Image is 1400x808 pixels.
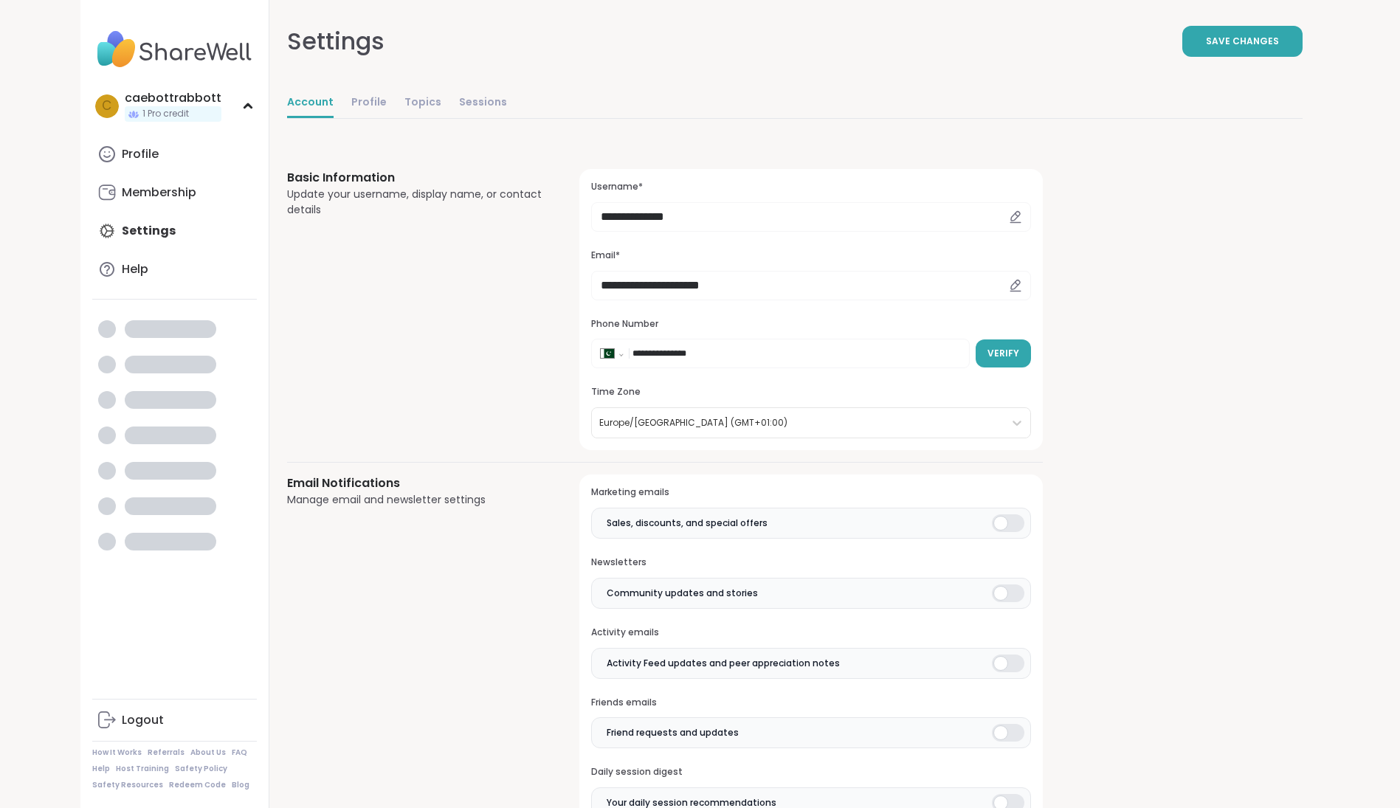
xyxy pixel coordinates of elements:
h3: Marketing emails [591,486,1030,499]
a: How It Works [92,747,142,758]
a: Topics [404,89,441,118]
button: Save Changes [1182,26,1303,57]
h3: Basic Information [287,169,545,187]
div: Logout [122,712,164,728]
div: Membership [122,184,196,201]
a: Safety Resources [92,780,163,790]
a: FAQ [232,747,247,758]
a: Sessions [459,89,507,118]
a: About Us [190,747,226,758]
h3: Time Zone [591,386,1030,398]
a: Blog [232,780,249,790]
a: Help [92,252,257,287]
div: Profile [122,146,159,162]
h3: Phone Number [591,318,1030,331]
div: caebottrabbott [125,90,221,106]
span: Save Changes [1206,35,1279,48]
h3: Activity emails [591,626,1030,639]
span: Community updates and stories [607,587,758,600]
h3: Daily session digest [591,766,1030,778]
a: Account [287,89,334,118]
div: Help [122,261,148,277]
a: Referrals [148,747,185,758]
h3: Newsletters [591,556,1030,569]
a: Host Training [116,764,169,774]
a: Profile [351,89,387,118]
div: Manage email and newsletter settings [287,492,545,508]
img: ShareWell Nav Logo [92,24,257,75]
div: Settings [287,24,385,59]
span: Verify [987,347,1019,360]
div: Update your username, display name, or contact details [287,187,545,218]
span: c [102,97,111,116]
span: 1 Pro credit [142,108,189,120]
button: Verify [976,339,1031,367]
h3: Friends emails [591,697,1030,709]
h3: Username* [591,181,1030,193]
span: Activity Feed updates and peer appreciation notes [607,657,840,670]
a: Logout [92,702,257,738]
a: Redeem Code [169,780,226,790]
h3: Email Notifications [287,474,545,492]
a: Safety Policy [175,764,227,774]
h3: Email* [591,249,1030,262]
span: Friend requests and updates [607,726,739,739]
a: Help [92,764,110,774]
a: Membership [92,175,257,210]
a: Profile [92,137,257,172]
span: Sales, discounts, and special offers [607,517,768,530]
